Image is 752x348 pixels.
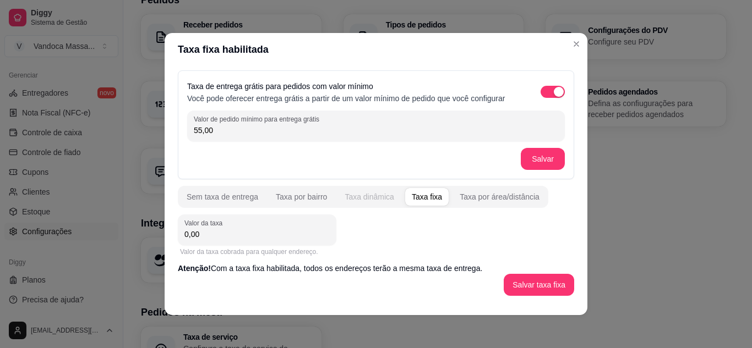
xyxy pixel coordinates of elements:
[276,191,327,202] div: Taxa por bairro
[187,82,373,91] label: Taxa de entrega grátis para pedidos com valor mínimo
[460,191,540,202] div: Taxa por área/distância
[345,191,394,202] div: Taxa dinâmica
[568,35,585,53] button: Close
[194,125,558,136] input: Valor de pedido mínimo para entrega grátis
[165,33,587,66] header: Taxa fixa habilitada
[180,247,334,256] div: Valor da taxa cobrada para qualquer endereço.
[184,229,330,240] input: Valor da taxa
[187,93,505,104] p: Você pode oferecer entrega grátis a partir de um valor mínimo de pedido que você configurar
[184,218,226,228] label: Valor da taxa
[187,191,258,202] div: Sem taxa de entrega
[412,191,442,202] div: Taxa fixa
[178,264,211,273] span: Atenção!
[178,263,574,274] p: Com a taxa fixa habilitada, todos os endereços terão a mesma taxa de entrega.
[194,114,323,124] label: Valor de pedido mínimo para entrega grátis
[521,148,565,170] button: Salvar
[504,274,574,296] button: Salvar taxa fixa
